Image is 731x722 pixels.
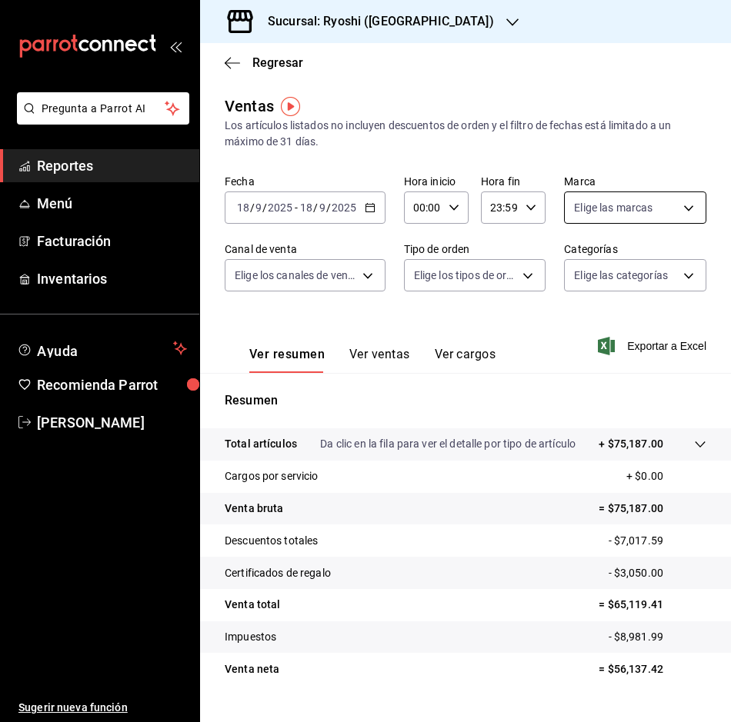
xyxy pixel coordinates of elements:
span: Menú [37,193,187,214]
button: Ver cargos [435,347,496,373]
input: -- [299,201,313,214]
p: Venta bruta [225,501,283,517]
span: - [295,201,298,214]
p: Impuestos [225,629,276,645]
p: = $56,137.42 [599,661,706,677]
div: navigation tabs [249,347,496,373]
div: Los artículos listados no incluyen descuentos de orden y el filtro de fechas está limitado a un m... [225,118,706,150]
span: Reportes [37,155,187,176]
p: Cargos por servicio [225,468,319,484]
button: Pregunta a Parrot AI [17,92,189,125]
p: - $8,981.99 [609,629,706,645]
span: Sugerir nueva función [18,700,187,716]
span: Elige los canales de venta [235,268,357,283]
button: Regresar [225,55,303,70]
p: Da clic en la fila para ver el detalle por tipo de artículo [320,436,576,452]
div: Ventas [225,95,274,118]
span: Inventarios [37,268,187,289]
input: ---- [331,201,357,214]
input: -- [319,201,326,214]
input: -- [255,201,262,214]
span: / [262,201,267,214]
p: - $3,050.00 [609,565,706,581]
p: Venta neta [225,661,279,677]
input: ---- [267,201,293,214]
label: Canal de venta [225,244,386,255]
label: Categorías [564,244,706,255]
a: Pregunta a Parrot AI [11,111,189,128]
p: - $7,017.59 [609,533,706,549]
span: Elige las marcas [574,200,653,215]
span: / [326,201,331,214]
span: [PERSON_NAME] [37,412,187,433]
p: + $75,187.00 [599,436,663,452]
input: -- [236,201,250,214]
label: Fecha [225,176,386,187]
button: Ver resumen [249,347,325,373]
p: + $0.00 [626,468,706,484]
button: Exportar a Excel [601,337,706,355]
span: Ayuda [37,339,167,358]
span: Recomienda Parrot [37,374,187,395]
p: Total artículos [225,436,297,452]
p: Resumen [225,391,706,410]
label: Tipo de orden [404,244,546,255]
span: / [250,201,255,214]
label: Marca [564,176,706,187]
span: / [313,201,318,214]
span: Facturación [37,231,187,251]
p: Descuentos totales [225,533,318,549]
span: Regresar [252,55,303,70]
p: = $75,187.00 [599,501,706,517]
label: Hora inicio [404,176,469,187]
p: Certificados de regalo [225,565,331,581]
button: open_drawer_menu [169,40,182,52]
p: = $65,119.41 [599,597,706,613]
h3: Sucursal: Ryoshi ([GEOGRAPHIC_DATA]) [255,12,494,31]
label: Hora fin [481,176,546,187]
button: Ver ventas [349,347,410,373]
span: Elige los tipos de orden [414,268,518,283]
img: Tooltip marker [281,97,300,116]
span: Elige las categorías [574,268,668,283]
span: Pregunta a Parrot AI [42,101,165,117]
p: Venta total [225,597,280,613]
